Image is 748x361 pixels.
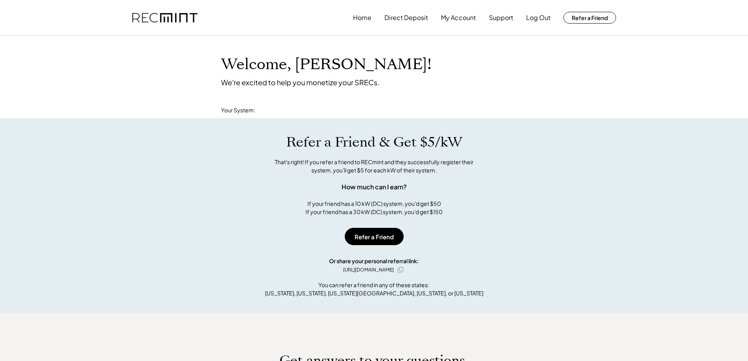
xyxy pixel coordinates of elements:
[489,10,513,26] button: Support
[305,200,443,216] div: If your friend has a 10 kW (DC) system, you'd get $50 If your friend has a 30 kW (DC) system, you...
[343,266,394,273] div: [URL][DOMAIN_NAME]
[221,55,432,74] h1: Welcome, [PERSON_NAME]!
[353,10,371,26] button: Home
[342,182,407,192] div: How much can I earn?
[221,78,379,87] div: We're excited to help you monetize your SRECs.
[384,10,428,26] button: Direct Deposit
[526,10,550,26] button: Log Out
[265,281,483,297] div: You can refer a friend in any of these states: [US_STATE], [US_STATE], [US_STATE][GEOGRAPHIC_DATA...
[563,12,616,24] button: Refer a Friend
[329,257,419,265] div: Or share your personal referral link:
[266,158,482,174] div: That's right! If you refer a friend to RECmint and they successfully register their system, you'l...
[441,10,476,26] button: My Account
[132,13,198,23] img: recmint-logotype%403x.png
[345,228,404,245] button: Refer a Friend
[286,134,462,150] h1: Refer a Friend & Get $5/kW
[221,106,255,114] div: Your System:
[396,265,405,275] button: click to copy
